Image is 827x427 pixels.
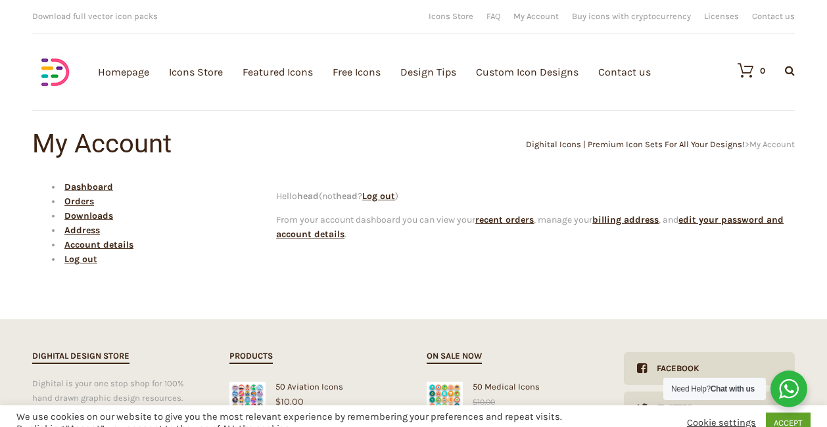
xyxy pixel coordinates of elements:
a: Orders [64,196,94,207]
a: Facebook [624,352,795,385]
img: Medical Icons [427,382,463,418]
a: Log out [64,254,97,265]
span: My Account [749,139,795,149]
a: Licenses [704,12,739,20]
h2: Dighital Design Store [32,349,130,364]
p: Hello (not ? ) [276,189,795,204]
a: FAQ [486,12,500,20]
a: Dashboard [64,181,113,192]
h1: My Account [32,131,413,157]
div: > [413,140,795,148]
a: Account details [64,239,133,250]
a: 50 Aviation Icons$10.00 [229,382,400,407]
a: billing address [592,214,659,225]
div: Twitter [648,392,693,424]
div: 50 Medical Icons [427,382,598,392]
span: $ [473,397,477,407]
span: Need Help? [671,384,755,393]
bdi: 10.00 [275,396,304,407]
h2: On sale now [427,349,482,364]
a: My Account [513,12,559,20]
strong: head [297,191,319,202]
strong: Chat with us [711,384,755,393]
a: Icons Store [429,12,473,20]
p: From your account dashboard you can view your , manage your , and . [276,213,795,242]
span: $ [275,396,281,407]
a: 0 [724,62,765,78]
a: Address [64,225,100,236]
bdi: 10.00 [473,397,495,407]
div: 0 [760,66,765,75]
a: Twitter [624,392,795,424]
a: Dighital Icons | Premium Icon Sets For All Your Designs! [526,139,745,149]
div: 50 Aviation Icons [229,382,400,392]
div: Facebook [647,352,699,385]
a: Buy icons with cryptocurrency [572,12,691,20]
a: Downloads [64,210,113,221]
a: Log out [362,191,395,202]
a: Medical Icons50 Medical Icons$8.00 [427,382,598,417]
h2: Products [229,349,273,364]
a: Contact us [752,12,795,20]
a: recent orders [475,214,534,225]
span: Download full vector icon packs [32,11,158,21]
strong: head [336,191,358,202]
